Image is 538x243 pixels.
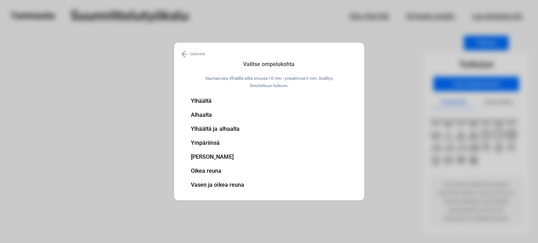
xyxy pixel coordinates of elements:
li: Ympäriinsä [191,140,244,146]
img: Back [181,50,187,58]
li: Alhaalta [191,112,244,118]
h3: Valitse ompelukohta [198,59,340,69]
p: TAKAISIN [189,50,205,58]
li: Ylhäältä ja alhaalta [191,126,244,132]
li: Vasen ja oikea reuna [191,182,244,188]
p: Saumanvara ylhäällä sekä sivussa 10 mm - ympäriinsä 5 mm. Sisältyy ilmoitettuun kokoon. [202,75,336,95]
li: [PERSON_NAME] [191,154,244,160]
li: Ylhäältä [191,98,244,104]
li: Oikea reuna [191,168,244,174]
